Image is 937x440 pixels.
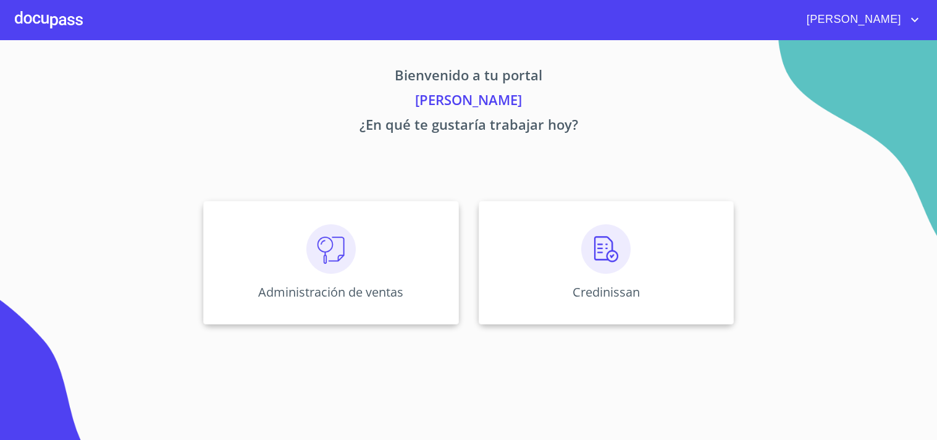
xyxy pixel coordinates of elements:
[573,284,640,300] p: Credinissan
[797,10,907,30] span: [PERSON_NAME]
[88,114,849,139] p: ¿En qué te gustaría trabajar hoy?
[581,224,631,274] img: verificacion.png
[258,284,403,300] p: Administración de ventas
[88,65,849,90] p: Bienvenido a tu portal
[306,224,356,274] img: consulta.png
[797,10,922,30] button: account of current user
[88,90,849,114] p: [PERSON_NAME]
